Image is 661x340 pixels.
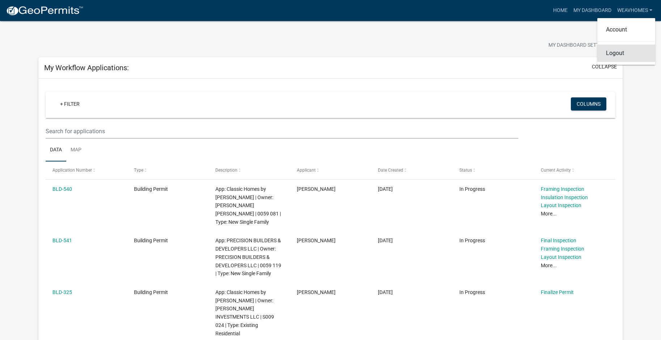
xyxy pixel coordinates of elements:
datatable-header-cell: Applicant [290,161,371,179]
button: My Dashboard Settingssettings [543,38,627,53]
datatable-header-cell: Date Created [371,161,452,179]
a: BLD-540 [52,186,72,192]
span: My Dashboard Settings [548,41,611,50]
span: Applicant [297,168,316,173]
a: Framing Inspection [541,186,584,192]
span: GARY WEAVER [297,186,336,192]
span: In Progress [459,238,485,243]
span: Type [134,168,143,173]
a: Insulation Inspection [541,194,588,200]
span: Date Created [378,168,403,173]
span: GARY WEAVER [297,289,336,295]
a: Framing Inspection [541,246,584,252]
span: In Progress [459,186,485,192]
a: Data [46,139,66,162]
datatable-header-cell: Application Number [46,161,127,179]
span: 08/25/2025 [378,186,393,192]
a: Final Inspection [541,238,576,243]
a: Layout Inspection [541,202,581,208]
a: Map [66,139,86,162]
a: My Dashboard [571,4,614,17]
a: Layout Inspection [541,254,581,260]
datatable-header-cell: Status [452,161,534,179]
datatable-header-cell: Type [127,161,209,179]
button: collapse [592,63,617,71]
datatable-header-cell: Description [209,161,290,179]
span: Current Activity [541,168,571,173]
a: Logout [597,45,655,62]
h5: My Workflow Applications: [44,63,129,72]
span: Building Permit [134,186,168,192]
span: GARY WEAVER [297,238,336,243]
button: Columns [571,97,606,110]
a: Account [597,21,655,38]
span: App: Classic Homes by Weaver | Owner: MCLEOD ROBERT BLAKE | 0059 081 | Type: New Single Family [215,186,281,225]
a: More... [541,263,557,268]
datatable-header-cell: Current Activity [534,161,615,179]
span: Application Number [52,168,92,173]
a: BLD-541 [52,238,72,243]
span: Building Permit [134,238,168,243]
span: App: PRECISION BUILDERS & DEVELOPERS LLC | Owner: PRECISION BUILDERS & DEVELOPERS LLC | 0059 119 ... [215,238,281,276]
a: Home [550,4,571,17]
span: 08/25/2025 [378,238,393,243]
span: App: Classic Homes by Weaver | Owner: SETH CARLO INVESTMENTS LLC | S009 024 | Type: Existing Resi... [215,289,274,336]
div: Weavhomes [597,18,655,65]
span: Building Permit [134,289,168,295]
a: More... [541,211,557,217]
span: Description [215,168,237,173]
a: + Filter [54,97,85,110]
a: Finalize Permit [541,289,574,295]
span: In Progress [459,289,485,295]
input: Search for applications [46,124,518,139]
span: 09/16/2024 [378,289,393,295]
span: Status [459,168,472,173]
a: Weavhomes [614,4,655,17]
a: BLD-325 [52,289,72,295]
